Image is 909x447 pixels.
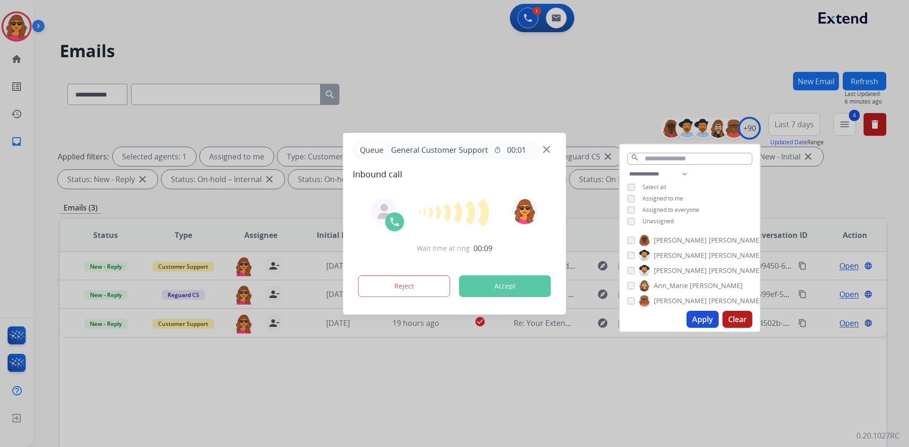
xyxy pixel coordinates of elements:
[642,183,666,191] span: Select all
[642,194,683,202] span: Assigned to me
[473,243,492,254] span: 00:09
[377,204,392,219] img: agent-avatar
[494,146,501,154] mat-icon: timer
[709,266,762,275] span: [PERSON_NAME]
[511,198,538,224] img: avatar
[690,281,743,290] span: [PERSON_NAME]
[856,430,900,441] p: 0.20.1027RC
[459,275,551,297] button: Accept
[722,311,752,328] button: Clear
[654,296,707,306] span: [PERSON_NAME]
[507,144,526,156] span: 00:01
[654,281,688,290] span: Ann_Marie
[356,144,387,156] p: Queue
[654,266,707,275] span: [PERSON_NAME]
[709,251,762,260] span: [PERSON_NAME]
[642,217,674,225] span: Unassigned
[709,236,762,245] span: [PERSON_NAME]
[654,251,707,260] span: [PERSON_NAME]
[387,144,492,156] span: General Customer Support
[654,236,707,245] span: [PERSON_NAME]
[389,216,401,228] img: call-icon
[417,244,472,253] span: Wait time at ring:
[631,153,639,162] mat-icon: search
[543,146,550,153] img: close-button
[709,296,762,306] span: [PERSON_NAME]
[353,167,557,181] span: Inbound call
[642,206,699,214] span: Assigned to everyone
[686,311,719,328] button: Apply
[358,275,450,297] button: Reject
